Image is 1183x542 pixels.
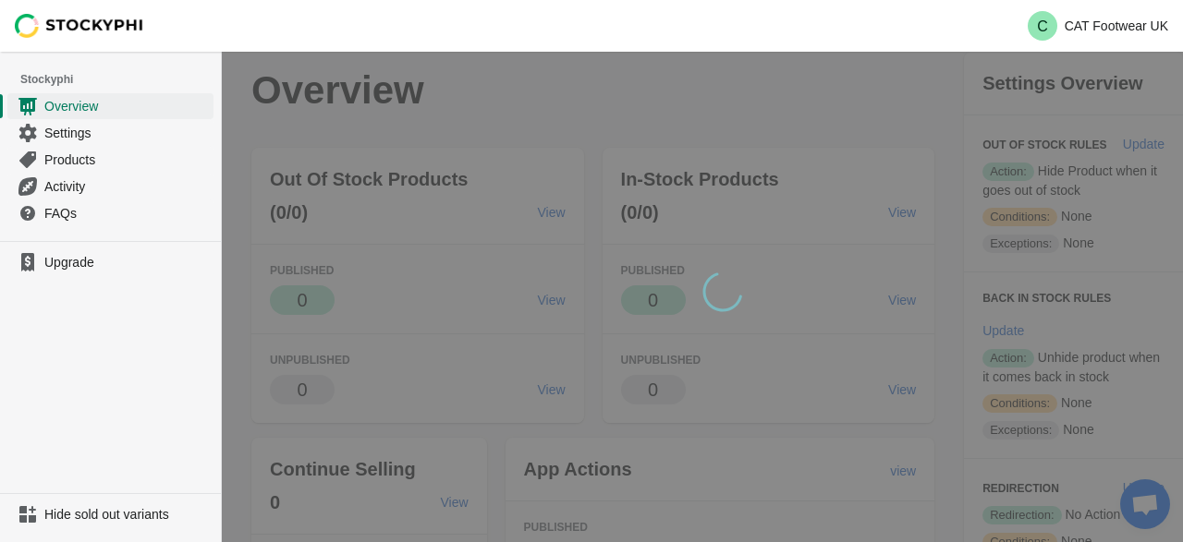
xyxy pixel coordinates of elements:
a: Activity [7,173,213,199]
a: Settings [7,119,213,146]
span: Settings [44,124,210,142]
span: Products [44,151,210,169]
span: Stockyphi [20,70,221,89]
p: CAT Footwear UK [1065,18,1168,33]
span: Upgrade [44,253,210,271]
a: Products [7,146,213,173]
a: Overview [7,92,213,119]
span: Hide sold out variants [44,505,210,524]
span: Activity [44,177,210,196]
span: Avatar with initials C [1028,11,1057,41]
a: Upgrade [7,249,213,275]
img: Stockyphi [15,14,144,38]
button: Avatar with initials CCAT Footwear UK [1020,7,1176,44]
span: FAQs [44,204,210,223]
text: C [1037,18,1048,34]
a: Hide sold out variants [7,501,213,527]
a: FAQs [7,199,213,226]
span: Overview [44,97,210,115]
